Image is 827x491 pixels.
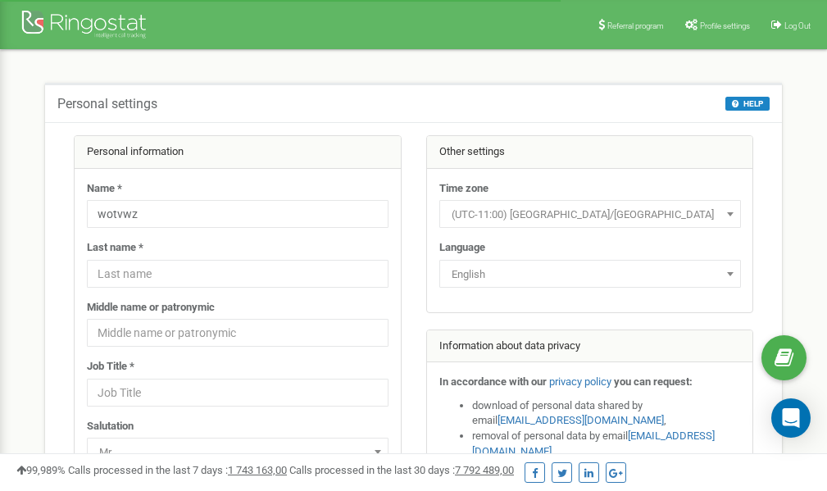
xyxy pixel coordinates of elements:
a: [EMAIL_ADDRESS][DOMAIN_NAME] [498,414,664,426]
input: Name [87,200,389,228]
u: 7 792 489,00 [455,464,514,476]
span: English [439,260,741,288]
div: Open Intercom Messenger [771,398,811,438]
h5: Personal settings [57,97,157,111]
div: Personal information [75,136,401,169]
input: Job Title [87,379,389,407]
span: Mr. [87,438,389,466]
input: Middle name or patronymic [87,319,389,347]
input: Last name [87,260,389,288]
div: Information about data privacy [427,330,753,363]
label: Salutation [87,419,134,434]
button: HELP [725,97,770,111]
span: Calls processed in the last 30 days : [289,464,514,476]
a: privacy policy [549,375,611,388]
u: 1 743 163,00 [228,464,287,476]
span: (UTC-11:00) Pacific/Midway [445,203,735,226]
span: Mr. [93,441,383,464]
span: Referral program [607,21,664,30]
span: Calls processed in the last 7 days : [68,464,287,476]
label: Time zone [439,181,488,197]
span: 99,989% [16,464,66,476]
li: download of personal data shared by email , [472,398,741,429]
label: Name * [87,181,122,197]
div: Other settings [427,136,753,169]
strong: you can request: [614,375,693,388]
label: Language [439,240,485,256]
span: Log Out [784,21,811,30]
span: English [445,263,735,286]
label: Last name * [87,240,143,256]
label: Job Title * [87,359,134,375]
span: Profile settings [700,21,750,30]
strong: In accordance with our [439,375,547,388]
li: removal of personal data by email , [472,429,741,459]
span: (UTC-11:00) Pacific/Midway [439,200,741,228]
label: Middle name or patronymic [87,300,215,316]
